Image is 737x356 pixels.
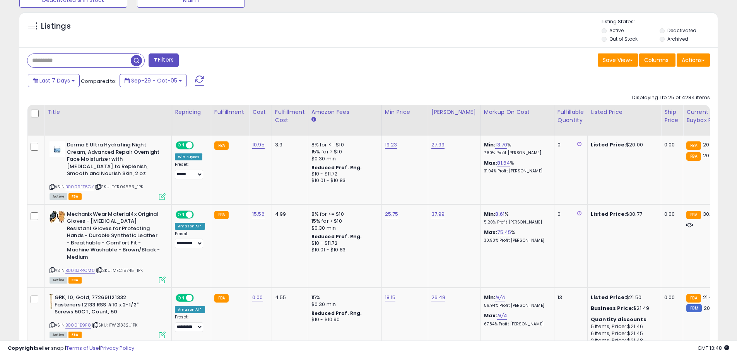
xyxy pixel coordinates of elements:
label: Out of Stock [609,36,638,42]
div: $10 - $10.90 [311,316,376,323]
b: Listed Price: [591,141,626,148]
div: 8% for <= $10 [311,141,376,148]
span: All listings currently available for purchase on Amazon [50,332,67,338]
small: FBA [686,141,701,150]
div: Amazon AI * [175,223,205,230]
div: 5 Items, Price: $21.46 [591,323,655,330]
b: Listed Price: [591,294,626,301]
div: Ship Price [664,108,680,124]
b: Business Price: [591,304,633,312]
div: ASIN: [50,141,166,199]
span: Compared to: [81,77,116,85]
a: B006JR4CM0 [65,267,95,274]
a: 15.56 [252,210,265,218]
b: Max: [484,159,498,167]
span: All listings currently available for purchase on Amazon [50,277,67,284]
a: B0009ET6CK [65,184,94,190]
div: 0 [557,211,581,218]
a: 37.99 [431,210,445,218]
div: Amazon Fees [311,108,378,116]
a: 8.61 [495,210,504,218]
span: | SKU: ITW21332_1PK [92,322,137,328]
div: 0 [557,141,581,148]
div: Cost [252,108,268,116]
button: Sep-29 - Oct-05 [120,74,187,87]
span: 20.5 [703,152,714,159]
img: 31ITJ8BifwL._SL40_.jpg [50,294,53,310]
span: OFF [193,142,205,149]
a: 13.70 [495,141,507,149]
div: $0.30 min [311,155,376,162]
span: OFF [193,211,205,218]
div: 0.00 [664,294,677,301]
label: Active [609,27,624,34]
div: Current Buybox Price [686,108,726,124]
div: 15% for > $10 [311,218,376,225]
a: Terms of Use [66,344,99,352]
div: Fulfillment Cost [275,108,305,124]
div: % [484,211,548,225]
b: Max: [484,312,498,319]
p: 31.94% Profit [PERSON_NAME] [484,169,548,174]
a: N/A [495,294,504,301]
div: % [484,141,548,156]
div: $21.49 [591,305,655,312]
div: Min Price [385,108,425,116]
div: $0.30 min [311,301,376,308]
p: Listing States: [602,18,718,26]
p: 5.20% Profit [PERSON_NAME] [484,220,548,225]
small: FBA [214,211,229,219]
b: Min: [484,210,496,218]
small: FBA [686,211,701,219]
p: 30.90% Profit [PERSON_NAME] [484,238,548,243]
span: 30.77 [703,210,716,218]
b: Mechanix Wear Material4x Original Gloves - [MEDICAL_DATA] Resistant Gloves for Protecting Hands -... [67,211,161,263]
small: Amazon Fees. [311,116,316,123]
img: 51naHjDLZdL._SL40_.jpg [50,211,65,223]
small: FBA [214,294,229,303]
span: 20 [703,141,709,148]
div: $0.30 min [311,225,376,232]
span: Last 7 Days [39,77,70,84]
div: 8% for <= $10 [311,211,376,218]
span: ON [176,211,186,218]
div: 4.55 [275,294,302,301]
a: 19.23 [385,141,397,149]
a: 81.64 [497,159,510,167]
span: 2025-10-13 13:48 GMT [698,344,729,352]
label: Deactivated [667,27,696,34]
div: $30.77 [591,211,655,218]
b: Reduced Prof. Rng. [311,310,362,316]
label: Archived [667,36,688,42]
div: 13 [557,294,581,301]
div: Fulfillable Quantity [557,108,584,124]
b: Min: [484,294,496,301]
span: FBA [68,277,82,284]
h5: Listings [41,21,71,32]
div: $21.50 [591,294,655,301]
button: Actions [677,53,710,67]
span: FBA [68,193,82,200]
small: FBA [686,152,701,161]
div: seller snap | | [8,345,134,352]
div: $10.01 - $10.83 [311,247,376,253]
span: 21.49 [703,294,716,301]
b: Derma E Ultra Hydrating Night Cream, Advanced Repair Overnight Face Moisturizer with [MEDICAL_DAT... [67,141,161,179]
strong: Copyright [8,344,36,352]
div: 0.00 [664,211,677,218]
div: : [591,316,655,323]
span: 20.69 [704,304,718,312]
div: [PERSON_NAME] [431,108,477,116]
span: | SKU: DER04663_1PK [95,184,143,190]
div: 0.00 [664,141,677,148]
div: Repricing [175,108,208,116]
b: Min: [484,141,496,148]
div: Win BuyBox [175,153,202,160]
span: OFF [193,295,205,301]
div: Preset: [175,162,205,179]
div: Amazon AI * [175,306,205,313]
div: Title [48,108,168,116]
small: FBM [686,304,701,312]
button: Save View [598,53,638,67]
b: Reduced Prof. Rng. [311,233,362,240]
